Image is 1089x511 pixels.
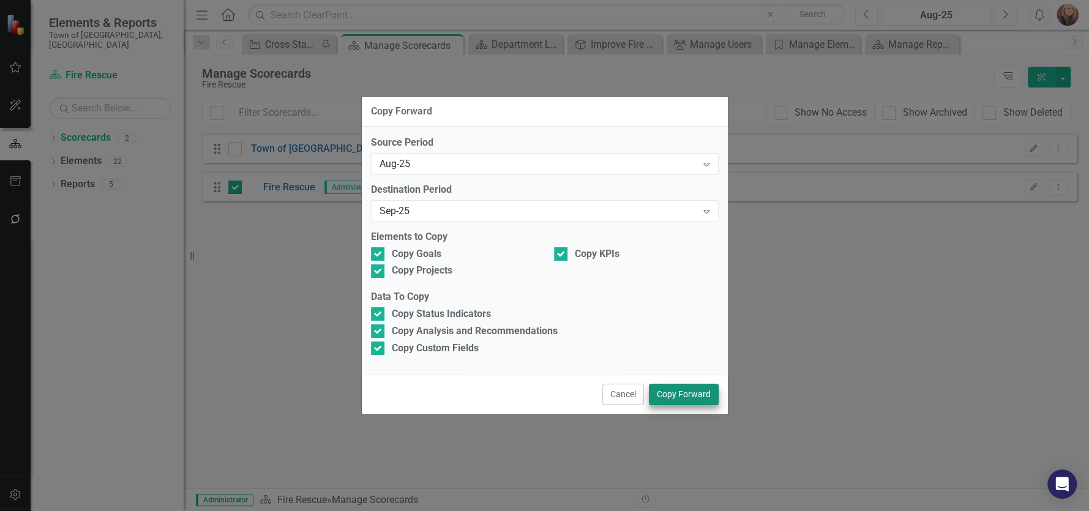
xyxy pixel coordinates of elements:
[380,204,697,218] div: Sep-25
[392,324,558,338] div: Copy Analysis and Recommendations
[392,307,491,321] div: Copy Status Indicators
[371,106,432,117] div: Copy Forward
[380,157,697,171] div: Aug-25
[649,384,719,405] button: Copy Forward
[371,230,719,244] label: Elements to Copy
[371,290,719,304] label: Data To Copy
[392,264,452,278] div: Copy Projects
[392,341,479,356] div: Copy Custom Fields
[371,136,719,150] label: Source Period
[1047,469,1077,499] div: Open Intercom Messenger
[575,247,619,261] div: Copy KPIs
[392,247,441,261] div: Copy Goals
[371,183,719,197] label: Destination Period
[602,384,644,405] button: Cancel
